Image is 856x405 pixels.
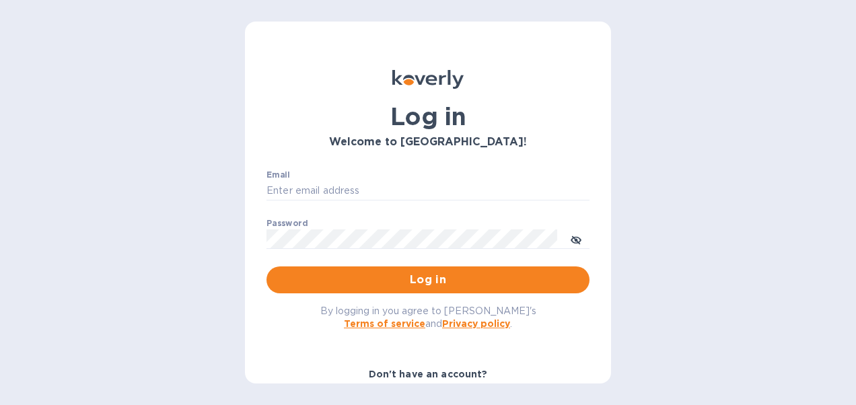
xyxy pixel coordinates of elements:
[392,70,464,89] img: Koverly
[563,225,590,252] button: toggle password visibility
[277,272,579,288] span: Log in
[320,305,536,329] span: By logging in you agree to [PERSON_NAME]'s and .
[266,136,590,149] h3: Welcome to [GEOGRAPHIC_DATA]!
[266,171,290,179] label: Email
[266,266,590,293] button: Log in
[369,369,488,379] b: Don't have an account?
[266,102,590,131] h1: Log in
[344,318,425,329] a: Terms of service
[266,181,590,201] input: Enter email address
[266,219,308,227] label: Password
[442,318,510,329] a: Privacy policy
